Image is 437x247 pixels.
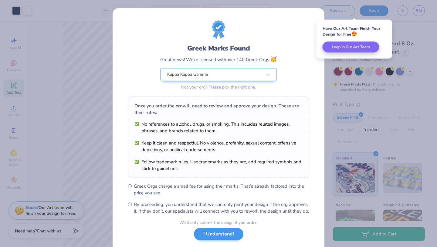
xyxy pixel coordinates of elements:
[160,43,277,53] div: Greek Marks Found
[270,56,277,63] span: 🥳
[351,31,357,37] span: 😍
[134,158,303,172] li: Follow trademark rules. Use trademarks as they are, add required symbols and stick to guidelines.
[160,84,277,90] div: Not your org? Please pick the right one.
[194,228,243,240] button: I Understand!
[323,26,386,37] div: Have Our Art Team Finish Your Design for Free
[212,20,225,39] img: license-marks-badge.png
[134,140,303,153] li: Keep it clean and respectful. No violence, profanity, sexual content, offensive depictions, or po...
[323,42,379,53] button: Loop In Our Art Team
[160,55,277,64] div: Great news! We’re licensed with over 140 Greek Orgs.
[134,183,309,196] span: Greek Orgs charge a small fee for using their marks. That’s already factored into the price you see.
[134,201,309,214] span: By proceeding, you understand that we can only print your design if the org approves it. If they ...
[179,219,258,226] div: We’ll only submit the design if you order.
[134,103,303,116] div: Once you order, the org will need to review and approve your design. These are their rules:
[134,121,303,134] li: No references to alcohol, drugs, or smoking. This includes related images, phrases, and brands re...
